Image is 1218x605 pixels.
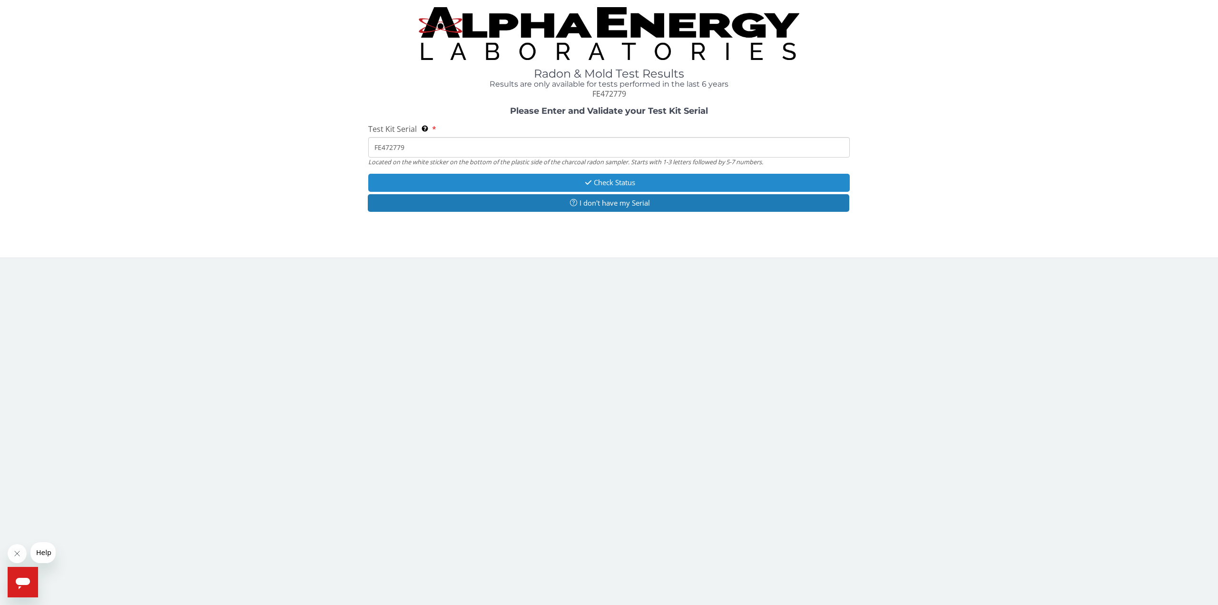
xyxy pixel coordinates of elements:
[368,124,417,134] span: Test Kit Serial
[8,544,27,563] iframe: Close message
[419,7,799,60] img: TightCrop.jpg
[8,567,38,597] iframe: Button to launch messaging window
[368,194,849,212] button: I don't have my Serial
[510,106,708,116] strong: Please Enter and Validate your Test Kit Serial
[592,89,626,99] span: FE472779
[368,68,850,80] h1: Radon & Mold Test Results
[30,542,56,563] iframe: Message from company
[368,80,850,89] h4: Results are only available for tests performed in the last 6 years
[368,174,850,191] button: Check Status
[368,158,850,166] div: Located on the white sticker on the bottom of the plastic side of the charcoal radon sampler. Sta...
